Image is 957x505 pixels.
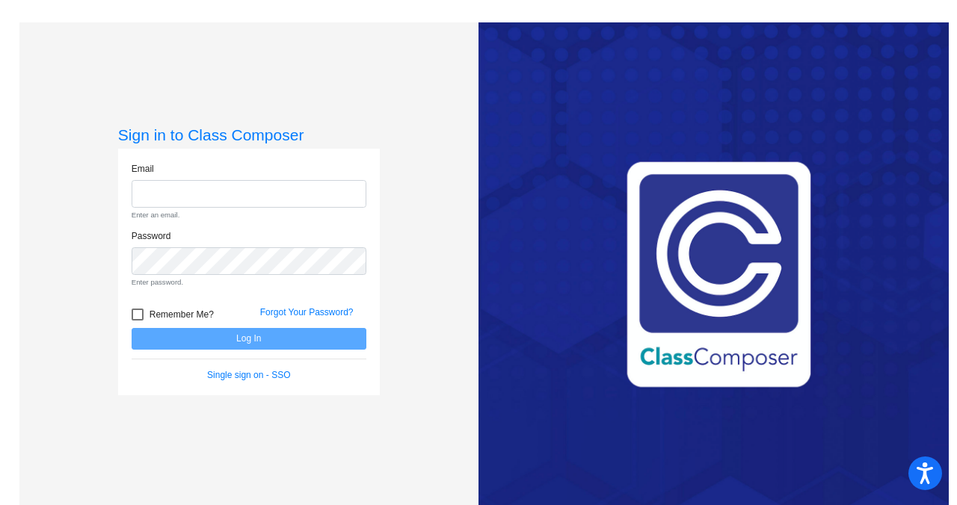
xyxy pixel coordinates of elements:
[260,307,354,317] a: Forgot Your Password?
[132,210,366,220] small: Enter an email.
[132,328,366,350] button: Log In
[150,306,214,323] span: Remember Me?
[118,126,380,144] h3: Sign in to Class Composer
[132,277,366,288] small: Enter password.
[132,162,154,176] label: Email
[132,229,171,243] label: Password
[207,370,290,380] a: Single sign on - SSO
